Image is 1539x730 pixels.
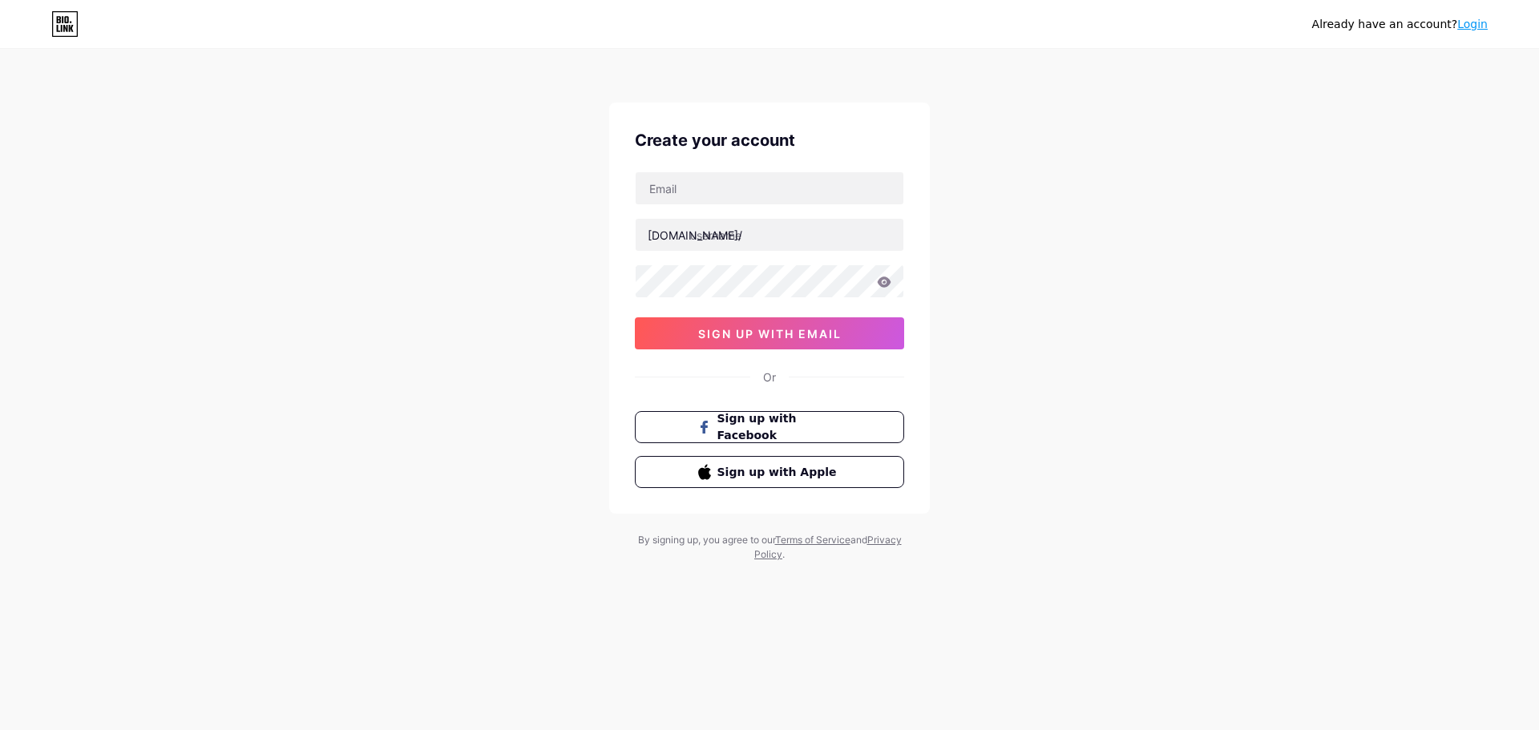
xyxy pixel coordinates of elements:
div: [DOMAIN_NAME]/ [648,227,742,244]
span: sign up with email [698,327,842,341]
input: username [636,219,903,251]
button: Sign up with Facebook [635,411,904,443]
button: sign up with email [635,317,904,349]
span: Sign up with Facebook [717,410,842,444]
div: Or [763,369,776,385]
input: Email [636,172,903,204]
div: Already have an account? [1312,16,1488,33]
a: Terms of Service [775,534,850,546]
span: Sign up with Apple [717,464,842,481]
div: Create your account [635,128,904,152]
button: Sign up with Apple [635,456,904,488]
div: By signing up, you agree to our and . [633,533,906,562]
a: Login [1457,18,1488,30]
